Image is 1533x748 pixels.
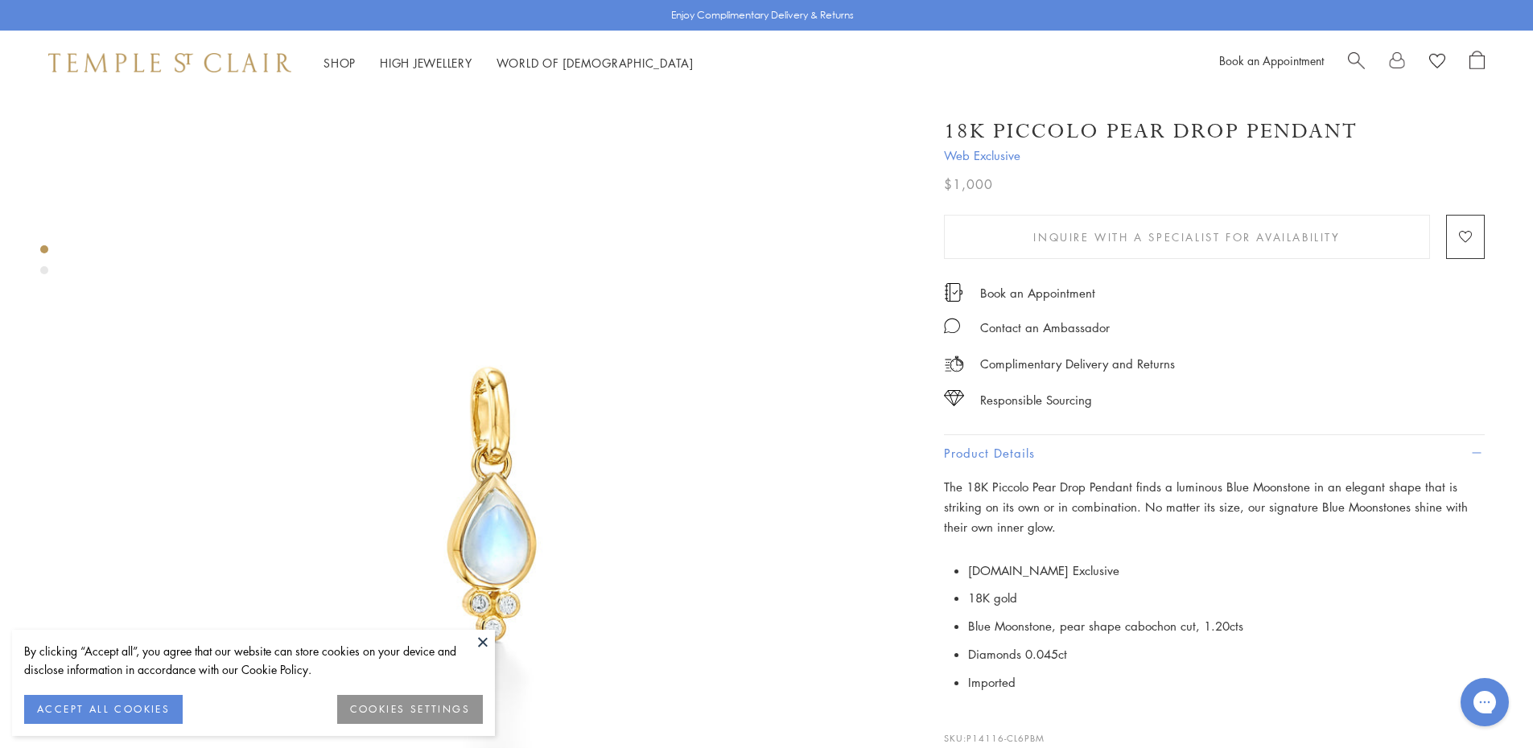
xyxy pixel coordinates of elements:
div: By clicking “Accept all”, you agree that our website can store cookies on your device and disclos... [24,642,483,679]
span: Inquire With A Specialist for Availability [1033,228,1340,246]
a: Book an Appointment [980,284,1095,302]
a: Search [1348,51,1365,75]
span: [DOMAIN_NAME] Exclusive [968,562,1119,578]
a: World of [DEMOGRAPHIC_DATA]World of [DEMOGRAPHIC_DATA] [497,55,694,71]
span: Blue Moonstone, pear shape cabochon cut, 1.20cts [968,618,1243,634]
div: Contact an Ambassador [980,318,1110,338]
img: icon_sourcing.svg [944,390,964,406]
h1: 18K Piccolo Pear Drop Pendant [944,117,1358,146]
p: SKU: [944,715,1485,746]
p: The 18K Piccolo Pear Drop Pendant finds a luminous Blue Moonstone in an elegant shape that is str... [944,477,1485,536]
img: icon_appointment.svg [944,283,963,302]
span: $1,000 [944,174,993,195]
button: Inquire With A Specialist for Availability [944,215,1430,259]
button: Product Details [944,435,1485,471]
div: Responsible Sourcing [980,390,1092,410]
a: Book an Appointment [1219,52,1324,68]
a: Open Shopping Bag [1469,51,1485,75]
p: Complimentary Delivery and Returns [980,354,1175,374]
nav: Main navigation [323,53,694,73]
a: ShopShop [323,55,356,71]
span: 18K gold [968,590,1017,606]
a: High JewelleryHigh Jewellery [380,55,472,71]
span: P14116-CL6PBM [966,732,1045,744]
button: COOKIES SETTINGS [337,695,483,724]
iframe: Gorgias live chat messenger [1453,672,1517,732]
a: View Wishlist [1429,51,1445,75]
div: Product gallery navigation [40,241,48,287]
span: Imported [968,674,1016,690]
span: Diamonds 0.045ct [968,646,1067,662]
img: Temple St. Clair [48,53,291,72]
p: Enjoy Complimentary Delivery & Returns [671,7,854,23]
img: icon_delivery.svg [944,354,964,374]
button: ACCEPT ALL COOKIES [24,695,183,724]
img: MessageIcon-01_2.svg [944,318,960,334]
span: Web Exclusive [944,146,1485,166]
